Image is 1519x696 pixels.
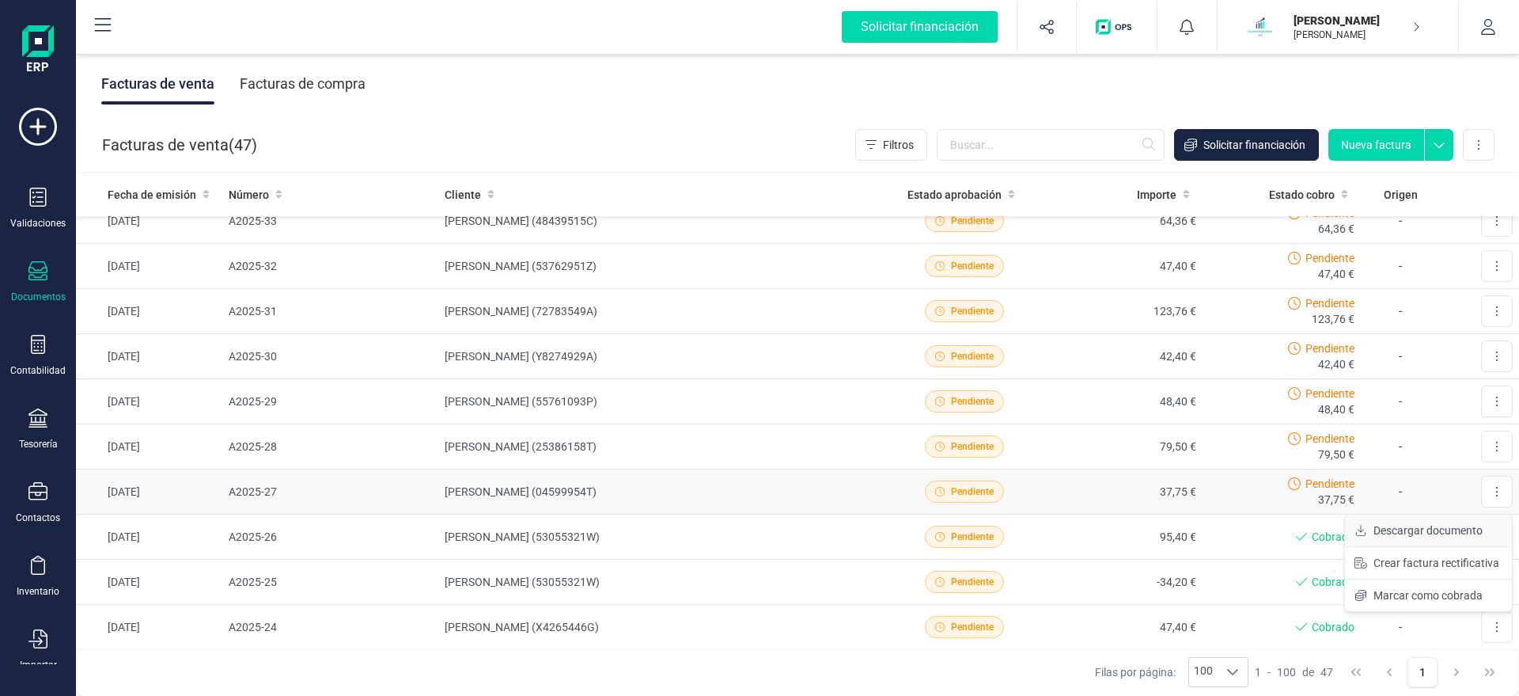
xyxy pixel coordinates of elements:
[438,515,885,560] td: [PERSON_NAME] (53055321W)
[1312,529,1354,545] span: Cobrado
[1367,482,1434,501] p: -
[1328,129,1424,161] button: Nueva factura
[1373,555,1499,571] span: Crear factura rectificativa
[1312,311,1354,327] span: 123,76 €
[11,291,66,303] div: Documentos
[1255,664,1333,680] div: -
[1044,379,1203,424] td: 48,40 €
[1302,664,1314,680] span: de
[951,259,994,273] span: Pendiente
[1174,129,1319,161] button: Solicitar financiación
[22,25,54,76] img: Logo Finanedi
[1269,187,1335,203] span: Estado cobro
[234,134,252,156] span: 47
[229,187,269,203] span: Número
[1312,619,1354,635] span: Cobrado
[17,585,59,598] div: Inventario
[1044,334,1203,379] td: 42,40 €
[1044,560,1203,605] td: -34,20 €
[951,304,994,318] span: Pendiente
[1367,347,1434,366] p: -
[101,63,214,105] div: Facturas de venta
[108,187,196,203] span: Fecha de emisión
[1305,431,1354,447] span: Pendiente
[222,244,439,289] td: A2025-32
[240,63,366,105] div: Facturas de compra
[76,424,222,470] td: [DATE]
[951,485,994,499] span: Pendiente
[883,137,914,153] span: Filtros
[1441,657,1472,687] button: Next Page
[937,129,1165,161] input: Buscar...
[951,620,994,634] span: Pendiente
[1086,2,1147,52] button: Logo de OPS
[1318,266,1354,282] span: 47,40 €
[1044,470,1203,515] td: 37,75 €
[438,289,885,334] td: [PERSON_NAME] (72783549A)
[76,334,222,379] td: [DATE]
[1044,515,1203,560] td: 95,40 €
[1305,476,1354,492] span: Pendiente
[1044,199,1203,244] td: 64,36 €
[1345,547,1512,579] button: Crear factura rectificativa
[445,187,481,203] span: Cliente
[1345,580,1512,611] button: Marcar como cobrada
[76,560,222,605] td: [DATE]
[951,349,994,363] span: Pendiente
[438,379,885,424] td: [PERSON_NAME] (55761093P)
[10,364,66,377] div: Contabilidad
[1318,356,1354,372] span: 42,40 €
[10,217,66,230] div: Validaciones
[907,187,1002,203] span: Estado aprobación
[1255,664,1261,680] span: 1
[438,560,885,605] td: [PERSON_NAME] (53055321W)
[438,334,885,379] td: [PERSON_NAME] (Y8274929A)
[1305,386,1354,401] span: Pendiente
[222,199,439,244] td: A2025-33
[76,199,222,244] td: [DATE]
[1312,574,1354,590] span: Cobrado
[1294,13,1420,29] p: [PERSON_NAME]
[76,470,222,515] td: [DATE]
[76,605,222,650] td: [DATE]
[438,244,885,289] td: [PERSON_NAME] (53762951Z)
[1407,657,1438,687] button: Page 1
[438,605,885,650] td: [PERSON_NAME] (X4265446G)
[438,199,885,244] td: [PERSON_NAME] (48439515C)
[1243,10,1278,44] img: MA
[1305,295,1354,311] span: Pendiente
[951,214,994,228] span: Pendiente
[222,515,439,560] td: A2025-26
[842,11,998,43] div: Solicitar financiación
[1367,302,1434,321] p: -
[1318,401,1354,417] span: 48,40 €
[1367,437,1434,456] p: -
[76,244,222,289] td: [DATE]
[1367,618,1434,637] p: -
[1237,2,1439,52] button: MA[PERSON_NAME][PERSON_NAME]
[951,575,994,589] span: Pendiente
[222,560,439,605] td: A2025-25
[1341,657,1371,687] button: First Page
[438,424,885,470] td: [PERSON_NAME] (25386158T)
[1044,244,1203,289] td: 47,40 €
[1044,289,1203,334] td: 123,76 €
[1095,657,1248,687] div: Filas por página:
[1044,424,1203,470] td: 79,50 €
[951,530,994,544] span: Pendiente
[19,438,58,451] div: Tesorería
[222,470,439,515] td: A2025-27
[1203,137,1305,153] span: Solicitar financiación
[16,512,60,524] div: Contactos
[1137,187,1176,203] span: Importe
[1294,29,1420,41] p: [PERSON_NAME]
[222,605,439,650] td: A2025-24
[76,515,222,560] td: [DATE]
[1318,221,1354,237] span: 64,36 €
[951,394,994,409] span: Pendiente
[102,129,257,161] div: Facturas de venta ( )
[438,470,885,515] td: [PERSON_NAME] (04599954T)
[1305,250,1354,266] span: Pendiente
[823,2,1017,52] button: Solicitar financiación
[1096,19,1138,35] img: Logo de OPS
